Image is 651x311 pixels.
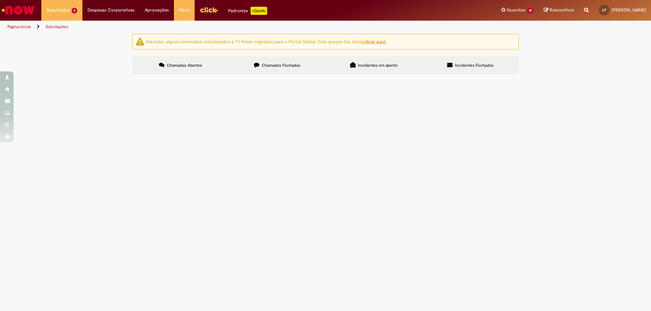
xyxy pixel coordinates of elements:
[45,24,68,29] a: Solicitações
[5,21,429,33] ul: Trilhas de página
[72,8,77,14] span: 4
[602,8,606,12] span: LP
[550,7,574,13] span: Rascunhos
[251,7,267,15] p: +GenAi
[228,7,267,15] div: Padroniza
[145,38,386,44] ng-bind-html: Atenção: alguns chamados relacionados a T.I foram migrados para o Portal Global. Para acessá-los,...
[167,63,202,68] span: Chamados Abertos
[145,7,169,14] span: Aprovações
[544,7,574,14] a: Rascunhos
[7,24,31,29] a: Página inicial
[527,8,534,14] span: 41
[1,3,36,17] img: ServiceNow
[179,7,190,14] span: More
[262,63,300,68] span: Chamados Fechados
[363,38,386,44] a: clicar aqui.
[87,7,135,14] span: Despesas Corporativas
[200,5,218,15] img: click_logo_yellow_360x200.png
[612,7,646,13] span: [PERSON_NAME]
[46,7,70,14] span: Requisições
[507,7,526,14] span: Favoritos
[358,63,397,68] span: Incidentes em aberto
[455,63,494,68] span: Incidentes Fechados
